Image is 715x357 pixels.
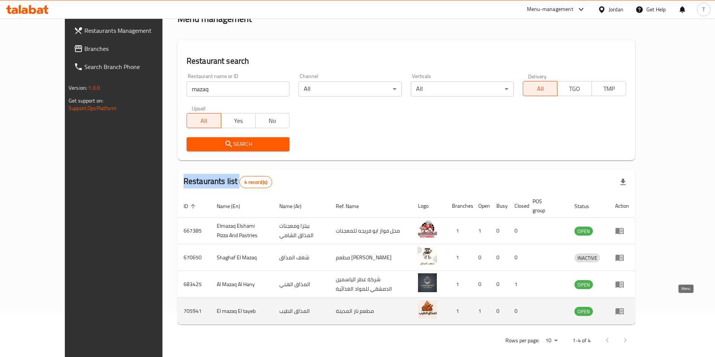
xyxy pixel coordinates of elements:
div: Menu [615,280,629,289]
table: enhanced table [178,195,635,325]
span: All [526,83,554,94]
td: مطعم نار المدينة [330,298,412,325]
button: TMP [591,81,626,96]
h2: Menu management [178,13,252,25]
a: Support.OpsPlatform [69,103,116,113]
div: Rows per page: [542,335,560,346]
button: All [523,81,557,96]
td: 0 [472,271,490,298]
p: Rows per page: [505,336,539,345]
th: Busy [490,195,508,218]
span: 1.0.0 [88,83,100,93]
td: مطعم [PERSON_NAME] [330,244,412,271]
span: No [259,115,287,126]
a: Search Branch Phone [68,58,184,76]
td: Elmazaq Elshami Pizza And Pastries [211,218,273,244]
div: Jordan [609,5,623,14]
img: Shaghaf El Mazaq [418,247,437,265]
span: Ref. Name [336,202,369,211]
td: 667385 [178,218,211,244]
img: Al Mazaq Al Hany [418,273,437,292]
td: Shaghaf El Mazaq [211,244,273,271]
span: OPEN [574,307,593,316]
button: All [187,113,221,128]
div: Menu [615,253,629,262]
td: 1 [446,271,472,298]
td: 0 [490,218,508,244]
th: Logo [412,195,446,218]
td: El mazaq El tayeb [211,298,273,325]
td: شركة عطر الياسمين الدمشقي للمواد الغذائية [330,271,412,298]
button: No [255,113,290,128]
span: Get support on: [69,96,103,106]
div: All [299,81,402,97]
div: All [411,81,514,97]
span: TGO [560,83,589,94]
td: 1 [446,218,472,244]
button: Yes [221,113,256,128]
th: Action [609,195,635,218]
img: El mazaq El tayeb [418,300,437,319]
td: 1 [472,298,490,325]
td: 0 [472,244,490,271]
td: 0 [508,298,527,325]
td: 0 [508,244,527,271]
span: Name (Ar) [279,202,311,211]
span: TMP [595,83,623,94]
span: INACTIVE [574,254,600,262]
span: Version: [69,83,87,93]
span: 4 record(s) [240,179,272,186]
div: Export file [614,173,632,191]
td: 1 [446,244,472,271]
span: ID [184,202,198,211]
td: 0 [490,298,508,325]
span: Branches [84,44,178,53]
th: Closed [508,195,527,218]
div: INACTIVE [574,253,600,262]
span: All [190,115,218,126]
td: 683425 [178,271,211,298]
td: Al Mazaq Al Hany [211,271,273,298]
td: 670650 [178,244,211,271]
label: Upsell [192,106,206,111]
div: Menu [615,226,629,235]
p: 1-4 of 4 [573,336,591,345]
td: 0 [490,271,508,298]
td: شغف المذاق [273,244,330,271]
td: 0 [490,244,508,271]
span: POS group [533,197,559,215]
span: OPEN [574,227,593,236]
th: Branches [446,195,472,218]
div: Total records count [239,176,272,188]
div: OPEN [574,227,593,236]
span: OPEN [574,280,593,289]
td: 1 [446,298,472,325]
input: Search for restaurant name or ID.. [187,81,290,97]
span: Search Branch Phone [84,62,178,71]
td: المذاق الهني [273,271,330,298]
button: Search [187,137,290,151]
td: بيتزا ومعجنات المذاق الشامي [273,218,330,244]
h2: Restaurants list [184,176,272,188]
td: محل فواز ابو فريجه للمعجنات [330,218,412,244]
label: Delivery [528,74,547,79]
span: T [702,5,705,14]
span: Search [193,139,284,149]
div: Menu-management [527,5,573,14]
img: Elmazaq Elshami Pizza And Pastries [418,220,437,239]
span: Name (En) [217,202,250,211]
a: Restaurants Management [68,21,184,40]
td: المذاق الطيب [273,298,330,325]
td: 0 [508,218,527,244]
button: TGO [557,81,592,96]
td: 1 [472,218,490,244]
h2: Restaurant search [187,55,626,67]
a: Branches [68,40,184,58]
span: Status [574,202,599,211]
span: Restaurants Management [84,26,178,35]
span: Yes [224,115,253,126]
th: Open [472,195,490,218]
td: 1 [508,271,527,298]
